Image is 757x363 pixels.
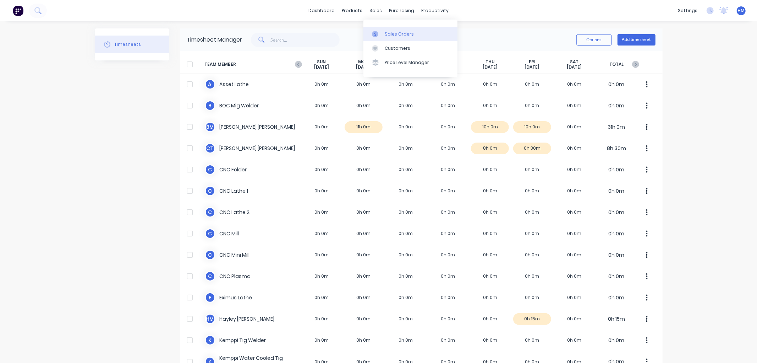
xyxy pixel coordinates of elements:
span: FRI [529,59,536,65]
span: [DATE] [567,64,582,70]
span: TOTAL [596,59,638,70]
span: TEAM MEMBER [205,59,301,70]
div: sales [366,5,385,16]
span: SUN [317,59,326,65]
div: settings [674,5,701,16]
span: THU [486,59,494,65]
span: [DATE] [525,64,540,70]
div: productivity [418,5,452,16]
button: Timesheets [95,36,169,53]
a: Sales Orders [363,27,457,41]
div: purchasing [385,5,418,16]
input: Search... [270,33,340,47]
div: Sales Orders [385,31,414,37]
img: Factory [13,5,23,16]
button: Add timesheet [618,34,655,46]
span: SAT [570,59,578,65]
div: Timesheets [114,41,141,48]
div: products [338,5,366,16]
a: dashboard [305,5,338,16]
span: [DATE] [483,64,498,70]
span: HM [738,7,745,14]
button: Options [576,34,612,46]
span: MON [358,59,369,65]
div: Price Level Manager [385,59,429,66]
a: Customers [363,41,457,55]
span: [DATE] [356,64,371,70]
a: Price Level Manager [363,55,457,70]
span: [DATE] [314,64,329,70]
div: Customers [385,45,410,52]
div: Timesheet Manager [187,36,242,44]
